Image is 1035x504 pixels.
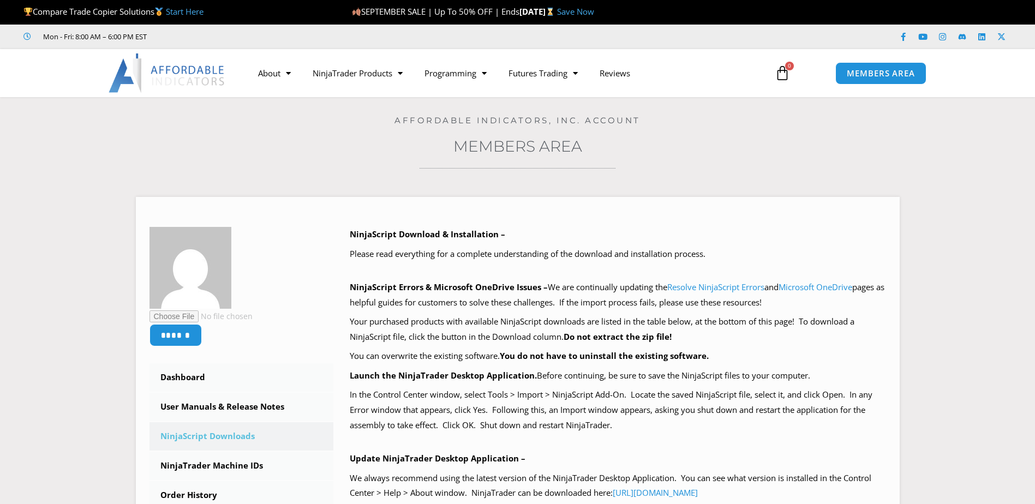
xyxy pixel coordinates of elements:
[149,452,334,480] a: NinjaTrader Machine IDs
[350,453,525,464] b: Update NinjaTrader Desktop Application –
[785,62,794,70] span: 0
[453,137,582,155] a: Members Area
[350,314,886,345] p: Your purchased products with available NinjaScript downloads are listed in the table below, at th...
[758,57,806,89] a: 0
[155,8,163,16] img: 🥇
[302,61,414,86] a: NinjaTrader Products
[519,6,557,17] strong: [DATE]
[350,370,537,381] b: Launch the NinjaTrader Desktop Application.
[350,229,505,239] b: NinjaScript Download & Installation –
[350,471,886,501] p: We always recommend using the latest version of the NinjaTrader Desktop Application. You can see ...
[589,61,641,86] a: Reviews
[149,393,334,421] a: User Manuals & Release Notes
[40,30,147,43] span: Mon - Fri: 8:00 AM – 6:00 PM EST
[564,331,672,342] b: Do not extract the zip file!
[667,281,764,292] a: Resolve NinjaScript Errors
[835,62,926,85] a: MEMBERS AREA
[394,115,641,125] a: Affordable Indicators, Inc. Account
[350,387,886,433] p: In the Control Center window, select Tools > Import > NinjaScript Add-On. Locate the saved NinjaS...
[149,227,231,309] img: 04ea786fe9178e9b838214f8aa4c886be5496995ad930ba8d976a9d4224faba1
[162,31,326,42] iframe: Customer reviews powered by Trustpilot
[847,69,915,77] span: MEMBERS AREA
[352,6,519,17] span: SEPTEMBER SALE | Up To 50% OFF | Ends
[613,487,698,498] a: [URL][DOMAIN_NAME]
[498,61,589,86] a: Futures Trading
[109,53,226,93] img: LogoAI | Affordable Indicators – NinjaTrader
[149,422,334,451] a: NinjaScript Downloads
[352,8,361,16] img: 🍂
[149,363,334,392] a: Dashboard
[546,8,554,16] img: ⌛
[23,6,204,17] span: Compare Trade Copier Solutions
[247,61,302,86] a: About
[350,349,886,364] p: You can overwrite the existing software.
[166,6,204,17] a: Start Here
[24,8,32,16] img: 🏆
[557,6,594,17] a: Save Now
[350,368,886,383] p: Before continuing, be sure to save the NinjaScript files to your computer.
[350,247,886,262] p: Please read everything for a complete understanding of the download and installation process.
[414,61,498,86] a: Programming
[779,281,852,292] a: Microsoft OneDrive
[350,281,548,292] b: NinjaScript Errors & Microsoft OneDrive Issues –
[500,350,709,361] b: You do not have to uninstall the existing software.
[247,61,762,86] nav: Menu
[350,280,886,310] p: We are continually updating the and pages as helpful guides for customers to solve these challeng...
